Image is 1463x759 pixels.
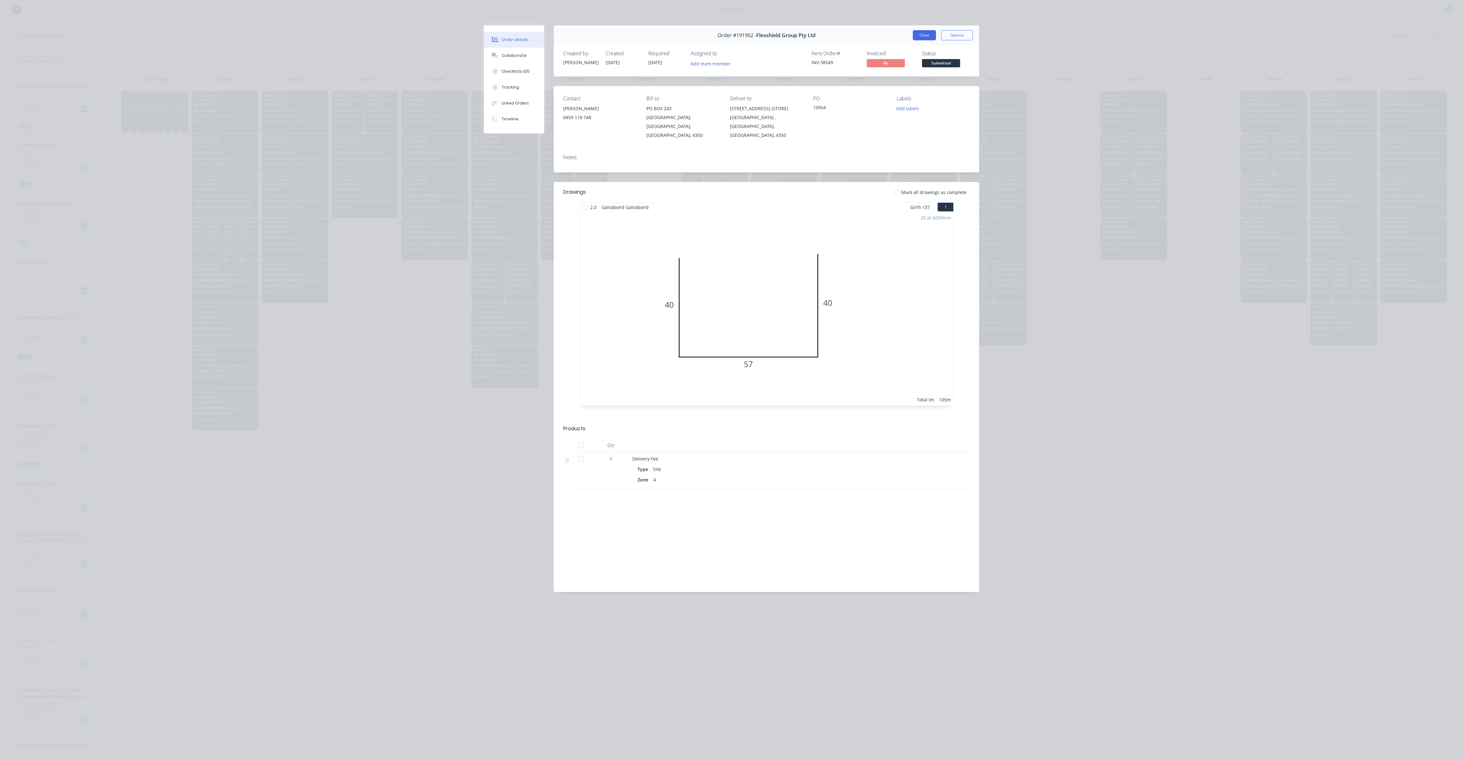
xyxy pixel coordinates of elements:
[563,113,636,122] div: 0459 118 748
[502,100,529,106] div: Linked Orders
[651,475,658,484] div: 4
[867,50,914,57] div: Invoiced
[502,53,527,58] div: Collaborate
[938,203,953,212] button: 1
[730,96,803,102] div: Deliver to
[901,189,966,196] span: Mark all drawings as complete
[563,104,636,124] div: [PERSON_NAME]0459 118 748
[563,104,636,113] div: [PERSON_NAME]
[646,96,719,102] div: Bill to
[893,104,922,113] button: Add labels
[632,456,658,462] span: Delivery Fee
[922,59,960,67] span: Submitted
[939,396,951,403] div: 105m
[646,113,719,140] div: [GEOGRAPHIC_DATA], [GEOGRAPHIC_DATA], [GEOGRAPHIC_DATA], 4350
[563,188,586,196] div: Drawings
[563,154,970,160] div: Notes
[599,203,651,212] span: Galvabond Galvabond
[606,50,641,57] div: Created
[648,50,683,57] div: Required
[563,50,598,57] div: Created by
[484,79,544,95] button: Tracking
[941,30,973,40] button: Options
[484,95,544,111] button: Linked Orders
[588,203,599,212] span: 2.0
[910,203,930,212] span: Girth 137
[502,37,529,43] div: Order details
[756,32,816,38] span: Flexshield Group Pty Ltd
[867,59,905,67] span: No
[648,59,662,65] span: [DATE]
[502,84,519,90] div: Tracking
[579,212,953,406] div: 040574025 at 4200mmTotal lm105m
[813,104,886,113] div: 10954
[922,50,970,57] div: Status
[502,69,530,74] div: Checklists 0/0
[813,96,886,102] div: PO
[638,475,651,484] div: Zone
[563,425,585,433] div: Products
[563,96,636,102] div: Contact
[484,64,544,79] button: Checklists 0/0
[592,439,630,452] div: Qty
[718,32,756,38] span: Order #191902 -
[502,116,518,122] div: Timeline
[484,111,544,127] button: Timeline
[730,113,803,140] div: [GEOGRAPHIC_DATA] , [GEOGRAPHIC_DATA], [GEOGRAPHIC_DATA], 4350
[913,30,936,40] button: Close
[638,465,651,474] div: Type
[691,50,754,57] div: Assigned to
[484,48,544,64] button: Collaborate
[646,104,719,113] div: PO BOX 243
[917,396,934,403] div: Total lm
[691,59,734,68] button: Add team member
[563,59,598,66] div: [PERSON_NAME]
[922,59,960,69] button: Submitted
[897,96,970,102] div: Labels
[812,59,859,66] div: INV-38549
[484,32,544,48] button: Order details
[730,104,803,140] div: [STREET_ADDRESS] (STORE)[GEOGRAPHIC_DATA] , [GEOGRAPHIC_DATA], [GEOGRAPHIC_DATA], 4350
[606,59,620,65] span: [DATE]
[687,59,734,68] button: Add team member
[812,50,859,57] div: Xero Order #
[921,214,951,221] div: 25 at 4200mm
[730,104,803,113] div: [STREET_ADDRESS] (STORE)
[651,465,664,474] div: Site
[646,104,719,140] div: PO BOX 243[GEOGRAPHIC_DATA], [GEOGRAPHIC_DATA], [GEOGRAPHIC_DATA], 4350
[610,455,612,462] span: 1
